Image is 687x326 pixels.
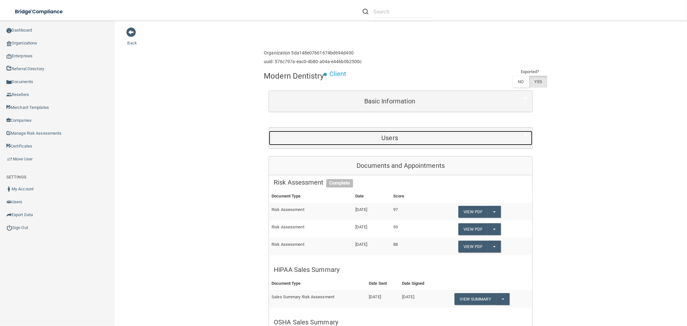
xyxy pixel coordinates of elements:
[6,54,12,59] img: enterprise.0d942306.png
[391,203,427,220] td: 97
[458,206,488,218] a: View PDF
[353,238,391,255] td: [DATE]
[6,225,12,231] img: ic_power_dark.7ecde6b1.png
[264,59,362,64] h6: uuid: 576c797a-eac0-4b80-a04a-e446b0b2500c
[512,68,547,76] td: Exported?
[274,98,506,105] h5: Basic Information
[512,76,529,88] label: NO
[6,80,12,85] img: icon-documents.8dae5593.png
[274,94,528,109] a: Basic Information
[6,156,13,162] img: briefcase.64adab9b.png
[454,293,496,305] a: View Summary
[458,241,488,253] a: View PDF
[264,72,324,80] h4: Modern Dentistry
[6,41,12,46] img: organization-icon.f8decf85.png
[269,203,352,220] td: Risk Assessment
[399,277,439,290] th: Date Signed
[128,33,137,45] a: Back
[6,199,12,205] img: icon-users.e205127d.png
[391,190,427,203] th: Score
[269,277,366,290] th: Document Type
[391,220,427,238] td: 59
[353,220,391,238] td: [DATE]
[353,190,391,203] th: Date
[6,92,12,97] img: ic_reseller.de258add.png
[366,290,399,308] td: [DATE]
[6,187,12,192] img: ic_user_dark.df1a06c3.png
[269,220,352,238] td: Risk Assessment
[373,6,432,18] input: Search
[363,9,368,14] img: ic-search.3b580494.png
[326,179,353,187] span: Complete
[6,173,26,181] label: SETTINGS
[329,68,347,80] p: Client
[529,76,547,88] label: YES
[274,134,506,141] h5: Users
[458,223,488,235] a: View PDF
[274,131,528,145] a: Users
[274,266,528,273] h5: HIPAA Sales Summary
[274,319,528,326] h5: OSHA Sales Summary
[391,238,427,255] td: 88
[274,179,528,186] h5: Risk Assessment
[353,203,391,220] td: [DATE]
[269,238,352,255] td: Risk Assessment
[6,28,12,33] img: ic_dashboard_dark.d01f4a41.png
[269,157,532,175] div: Documents and Appointments
[366,277,399,290] th: Date Sent
[399,290,439,308] td: [DATE]
[269,290,366,308] td: Sales Summary Risk Assessment
[6,212,12,217] img: icon-export.b9366987.png
[264,51,362,55] h6: Organization 5da148e07661674bd694d400
[269,190,352,203] th: Document Type
[10,5,69,18] img: bridge_compliance_login_screen.278c3ca4.svg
